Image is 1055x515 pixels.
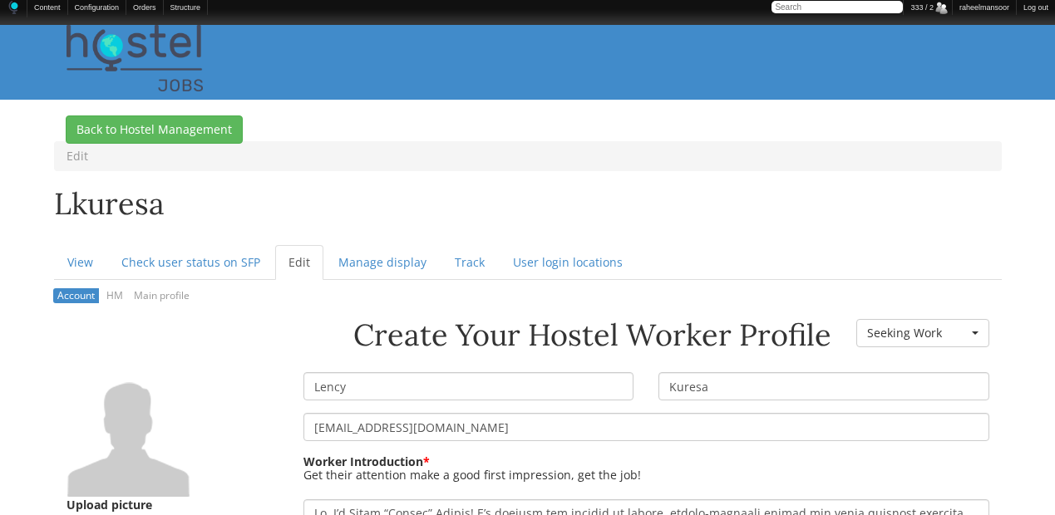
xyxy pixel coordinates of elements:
[54,245,106,280] a: View
[67,372,191,497] img: lkuresa's picture
[53,288,100,304] a: Account
[67,148,88,164] li: Edit
[441,245,498,280] a: Track
[130,288,195,304] a: Main profile
[67,425,191,441] a: View user profile.
[325,245,440,280] a: Manage display
[658,372,989,400] input: Worker Last Name
[67,319,831,352] h1: Create Your Hostel Worker Profile
[108,245,274,280] a: Check user status on SFP
[54,188,1002,228] h1: lkuresa
[67,497,152,513] label: Upload picture
[101,288,127,304] a: HM
[67,25,204,91] img: Home
[275,245,323,280] a: Edit
[772,1,903,13] input: Search
[303,468,641,482] div: Get their attention make a good first impression, get the job!
[303,372,634,400] input: Worker First Name
[867,325,968,341] span: Seeking Work
[303,413,989,441] input: E-mail address *
[423,454,430,469] span: This field is required.
[856,319,989,347] button: Seeking Work
[7,1,20,14] img: Home
[303,454,430,470] label: Worker Introduction
[66,115,243,144] a: Back to Hostel Management
[500,245,636,280] a: User login locations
